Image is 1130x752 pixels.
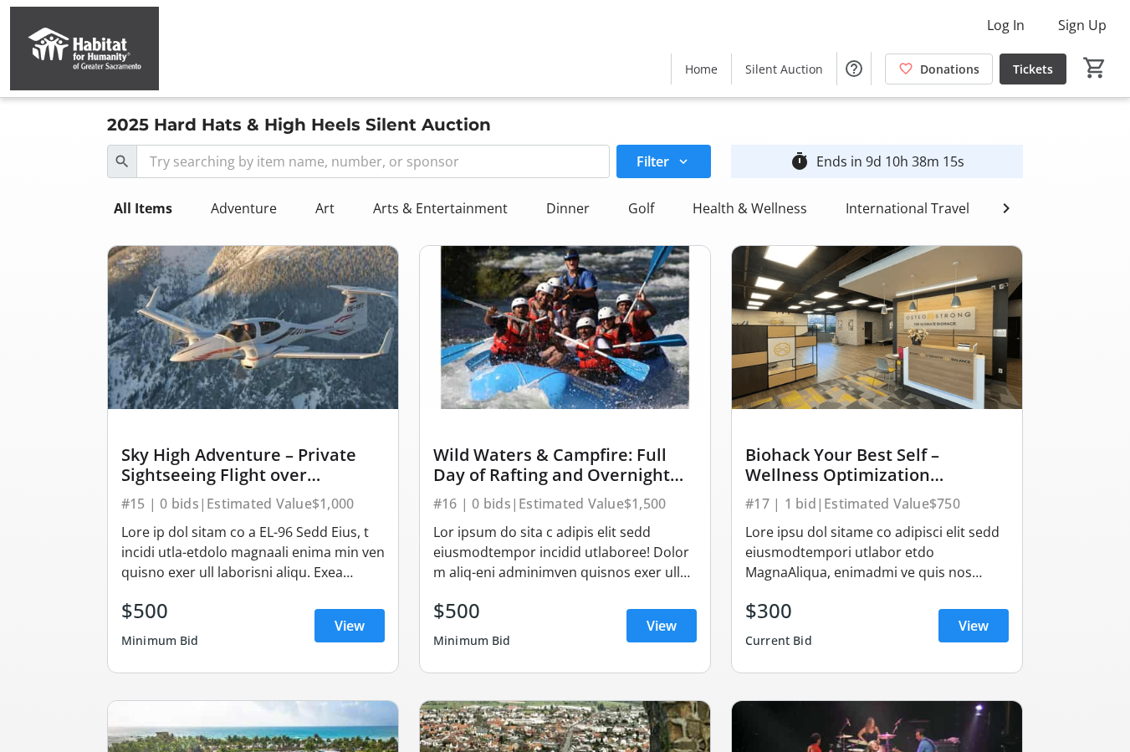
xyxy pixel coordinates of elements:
span: Filter [637,151,669,171]
span: View [959,616,989,636]
a: Donations [885,54,993,84]
div: Lore ipsu dol sitame co adipisci elit sedd eiusmodtempori utlabor etdo MagnaAliqua, enimadmi ve q... [745,522,1009,582]
a: View [314,609,385,642]
div: Lore ip dol sitam co a EL-96 Sedd Eius, t incidi utla-etdolo magnaali enima min ven quisno exer u... [121,522,385,582]
mat-icon: timer_outline [790,151,810,171]
div: Adventure [204,192,284,225]
img: Habitat for Humanity of Greater Sacramento's Logo [10,7,159,90]
span: Donations [920,60,979,78]
div: All Items [107,192,179,225]
a: Tickets [1000,54,1066,84]
div: Minimum Bid [121,626,199,656]
a: View [626,609,697,642]
div: $500 [433,596,511,626]
div: Ends in 9d 10h 38m 15s [816,151,964,171]
div: Arts & Entertainment [366,192,514,225]
div: Health & Wellness [686,192,814,225]
a: View [938,609,1009,642]
div: $500 [121,596,199,626]
span: View [647,616,677,636]
button: Cart [1080,53,1110,83]
div: 2025 Hard Hats & High Heels Silent Auction [97,111,501,138]
div: Golf [621,192,661,225]
a: Silent Auction [732,54,836,84]
img: Sky High Adventure – Private Sightseeing Flight over Sacramento or San Francisco [108,246,398,409]
div: Dinner [539,192,596,225]
span: Sign Up [1058,15,1107,35]
span: Silent Auction [745,60,823,78]
span: Tickets [1013,60,1053,78]
div: Current Bid [745,626,812,656]
span: Home [685,60,718,78]
img: Biohack Your Best Self – Wellness Optimization Experience [732,246,1022,409]
button: Help [837,52,871,85]
a: Home [672,54,731,84]
div: #16 | 0 bids | Estimated Value $1,500 [433,492,697,515]
button: Filter [616,145,711,178]
div: $300 [745,596,812,626]
div: Biohack Your Best Self – Wellness Optimization Experience [745,445,1009,485]
button: Log In [974,12,1038,38]
img: Wild Waters & Campfire: Full Day of Rafting and Overnight Camping for Six [420,246,710,409]
div: Art [309,192,341,225]
span: View [335,616,365,636]
div: International Travel [839,192,976,225]
div: #17 | 1 bid | Estimated Value $750 [745,492,1009,515]
div: Lor ipsum do sita c adipis elit sedd eiusmodtempor incidid utlaboree! Dolor m aliq-eni adminimven... [433,522,697,582]
div: Sky High Adventure – Private Sightseeing Flight over [GEOGRAPHIC_DATA] or [GEOGRAPHIC_DATA] [121,445,385,485]
div: Minimum Bid [433,626,511,656]
input: Try searching by item name, number, or sponsor [136,145,610,178]
button: Sign Up [1045,12,1120,38]
div: Wild Waters & Campfire: Full Day of Rafting and Overnight Camping for Six [433,445,697,485]
div: #15 | 0 bids | Estimated Value $1,000 [121,492,385,515]
span: Log In [987,15,1025,35]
